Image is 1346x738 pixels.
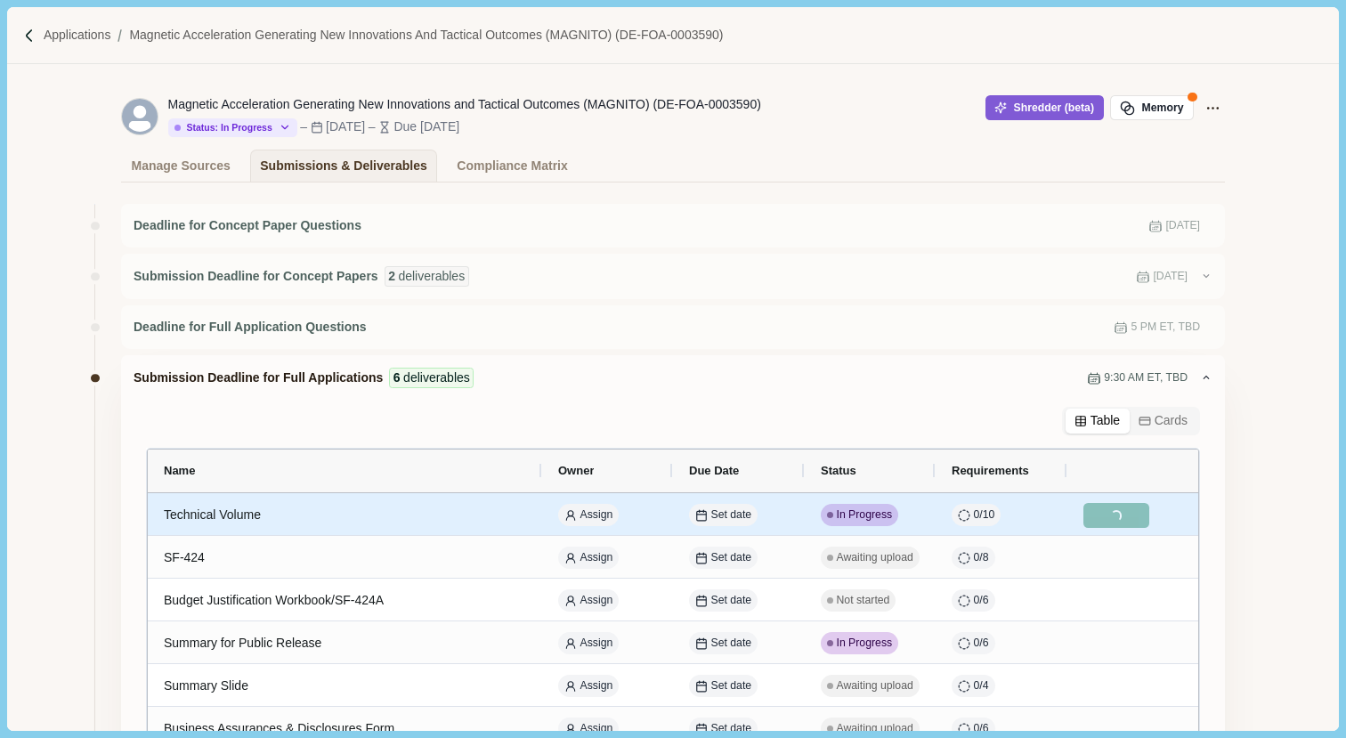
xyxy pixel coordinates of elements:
[447,150,578,182] a: Compliance Matrix
[974,507,995,523] span: 0 / 10
[164,669,526,703] div: Summary Slide
[134,369,383,387] span: Submission Deadline for Full Applications
[837,721,913,737] span: Awaiting upload
[457,150,567,182] div: Compliance Matrix
[711,636,752,652] span: Set date
[403,369,470,387] span: deliverables
[821,464,856,477] span: Status
[393,118,459,136] div: Due [DATE]
[985,95,1104,120] button: Shredder (beta)
[837,593,890,609] span: Not started
[1165,218,1200,234] span: [DATE]
[164,626,526,661] div: Summary for Public Release
[1066,409,1130,434] button: Table
[974,721,989,737] span: 0 / 6
[134,318,367,337] span: Deadline for Full Application Questions
[168,95,761,114] div: Magnetic Acceleration Generating New Innovations and Tactical Outcomes (MAGNITO) (DE-FOA-0003590)
[837,507,893,523] span: In Progress
[837,550,913,566] span: Awaiting upload
[711,678,752,694] span: Set date
[558,632,619,654] button: Assign
[132,150,231,182] div: Manage Sources
[580,550,613,566] span: Assign
[129,26,723,45] a: Magnetic Acceleration Generating New Innovations and Tactical Outcomes (MAGNITO) (DE-FOA-0003590)
[164,464,195,477] span: Name
[558,547,619,569] button: Assign
[1200,95,1225,120] button: Application Actions
[580,636,613,652] span: Assign
[168,118,297,137] button: Status: In Progress
[558,675,619,697] button: Assign
[164,498,526,532] div: Technical Volume
[260,150,427,182] div: Submissions & Deliverables
[711,593,752,609] span: Set date
[580,678,613,694] span: Assign
[689,589,758,612] button: Set date
[398,267,465,286] span: deliverables
[21,28,37,44] img: Forward slash icon
[974,593,989,609] span: 0 / 6
[300,118,307,136] div: –
[558,504,619,526] button: Assign
[1130,409,1197,434] button: Cards
[1104,370,1188,386] span: 9:30 AM ET, TBD
[711,507,752,523] span: Set date
[711,550,752,566] span: Set date
[164,583,526,618] div: Budget Justification Workbook/SF-424A
[558,589,619,612] button: Assign
[689,632,758,654] button: Set date
[388,267,395,286] span: 2
[580,593,613,609] span: Assign
[134,267,378,286] span: Submission Deadline for Concept Papers
[44,26,111,45] a: Applications
[689,504,758,526] button: Set date
[1131,320,1200,336] span: 5 PM ET, TBD
[711,721,752,737] span: Set date
[974,678,989,694] span: 0 / 4
[689,464,739,477] span: Due Date
[689,675,758,697] button: Set date
[580,721,613,737] span: Assign
[164,540,526,575] div: SF-424
[326,118,365,136] div: [DATE]
[1153,269,1188,285] span: [DATE]
[974,550,989,566] span: 0 / 8
[837,678,913,694] span: Awaiting upload
[974,636,989,652] span: 0 / 6
[122,99,158,134] svg: avatar
[558,464,594,477] span: Owner
[393,369,401,387] span: 6
[174,122,272,134] div: Status: In Progress
[250,150,438,182] a: Submissions & Deliverables
[110,28,129,44] img: Forward slash icon
[134,216,361,235] span: Deadline for Concept Paper Questions
[689,547,758,569] button: Set date
[121,150,240,182] a: Manage Sources
[369,118,376,136] div: –
[580,507,613,523] span: Assign
[1110,95,1194,120] button: Memory
[952,464,1029,477] span: Requirements
[837,636,893,652] span: In Progress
